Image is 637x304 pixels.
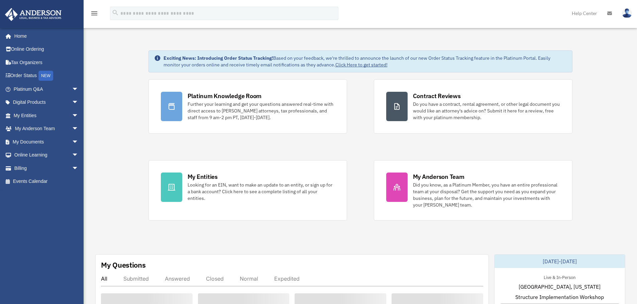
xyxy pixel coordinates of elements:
a: Online Ordering [5,43,89,56]
a: My Entitiesarrow_drop_down [5,109,89,122]
div: Normal [240,275,258,282]
a: Platinum Q&Aarrow_drop_down [5,82,89,96]
div: Closed [206,275,224,282]
a: Online Learningarrow_drop_down [5,148,89,162]
a: Tax Organizers [5,56,89,69]
div: My Anderson Team [413,173,464,181]
i: menu [90,9,98,17]
i: search [112,9,119,16]
a: Order StatusNEW [5,69,89,83]
a: Platinum Knowledge Room Further your learning and get your questions answered real-time with dire... [148,79,347,133]
div: Platinum Knowledge Room [188,92,262,100]
img: Anderson Advisors Platinum Portal [3,8,64,21]
div: Submitted [123,275,149,282]
span: arrow_drop_down [72,109,85,122]
span: arrow_drop_down [72,96,85,109]
span: arrow_drop_down [72,82,85,96]
span: [GEOGRAPHIC_DATA], [US_STATE] [519,283,601,291]
div: My Questions [101,260,146,270]
a: My Anderson Teamarrow_drop_down [5,122,89,135]
div: NEW [38,71,53,81]
img: User Pic [622,8,632,18]
strong: Exciting News: Introducing Order Status Tracking! [164,55,273,61]
a: menu [90,12,98,17]
div: Live & In-Person [538,273,581,280]
span: arrow_drop_down [72,135,85,149]
a: Billingarrow_drop_down [5,162,89,175]
a: My Documentsarrow_drop_down [5,135,89,148]
span: Structure Implementation Workshop [515,293,604,301]
span: arrow_drop_down [72,162,85,175]
div: Expedited [274,275,300,282]
a: Home [5,29,85,43]
span: arrow_drop_down [72,122,85,136]
div: All [101,275,107,282]
div: Looking for an EIN, want to make an update to an entity, or sign up for a bank account? Click her... [188,182,335,202]
div: Based on your feedback, we're thrilled to announce the launch of our new Order Status Tracking fe... [164,55,567,68]
div: [DATE]-[DATE] [495,255,625,268]
a: My Entities Looking for an EIN, want to make an update to an entity, or sign up for a bank accoun... [148,160,347,221]
a: Events Calendar [5,175,89,188]
div: Do you have a contract, rental agreement, or other legal document you would like an attorney's ad... [413,101,560,121]
a: Digital Productsarrow_drop_down [5,96,89,109]
div: Contract Reviews [413,92,461,100]
div: My Entities [188,173,218,181]
a: Contract Reviews Do you have a contract, rental agreement, or other legal document you would like... [374,79,572,133]
a: Click Here to get started! [335,62,388,68]
div: Did you know, as a Platinum Member, you have an entire professional team at your disposal? Get th... [413,182,560,208]
div: Further your learning and get your questions answered real-time with direct access to [PERSON_NAM... [188,101,335,121]
a: My Anderson Team Did you know, as a Platinum Member, you have an entire professional team at your... [374,160,572,221]
span: arrow_drop_down [72,148,85,162]
div: Answered [165,275,190,282]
